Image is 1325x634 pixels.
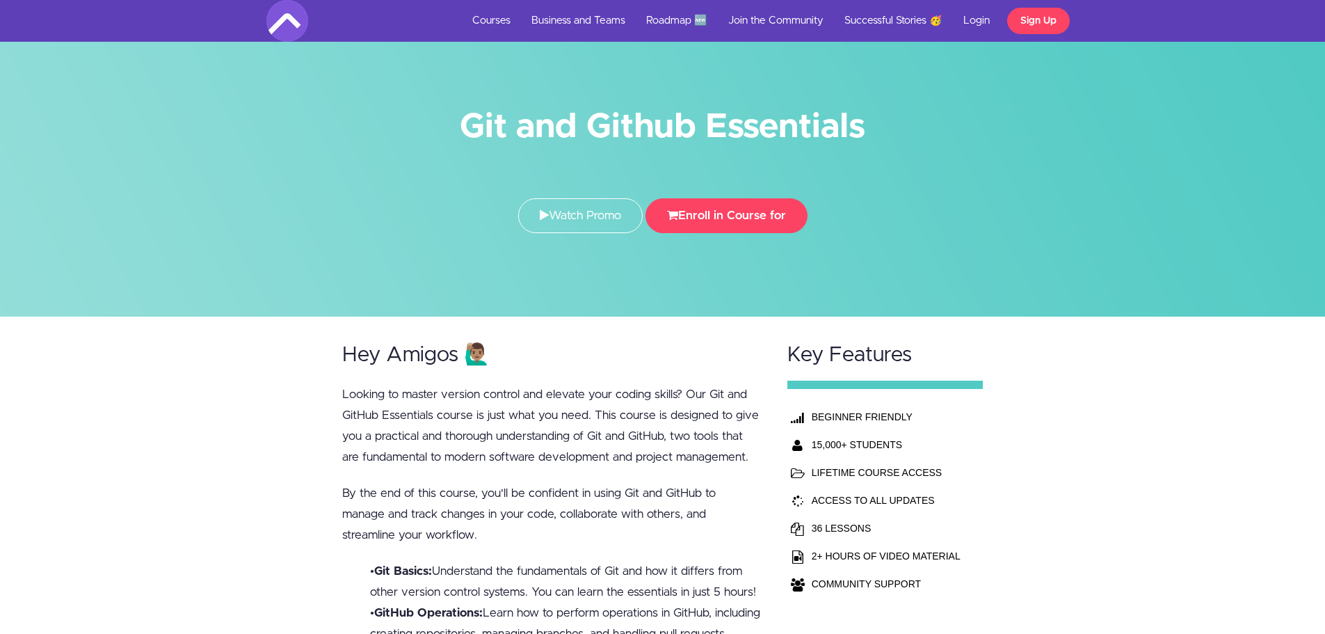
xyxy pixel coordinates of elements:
button: Enroll in Course for [645,198,808,233]
td: 36 LESSONS [808,514,964,542]
b: GitHub Operations: [374,607,483,619]
td: ACCESS TO ALL UPDATES [808,486,964,514]
li: • Understand the fundamentals of Git and how it differs from other version control systems. You c... [370,561,761,603]
p: Looking to master version control and elevate your coding skills? Our Git and GitHub Essentials c... [342,384,761,468]
a: Sign Up [1007,8,1070,34]
th: 15,000+ STUDENTS [808,431,964,459]
b: Git Basics: [374,565,432,577]
p: By the end of this course, you'll be confident in using Git and GitHub to manage and track change... [342,483,761,546]
a: Watch Promo [518,198,643,233]
h2: Key Features [787,344,983,367]
td: COMMUNITY SUPPORT [808,570,964,598]
h2: Hey Amigos 🙋🏽‍♂️ [342,344,761,367]
td: 2+ HOURS OF VIDEO MATERIAL [808,542,964,570]
h1: Git and Github Essentials [266,111,1059,143]
th: BEGINNER FRIENDLY [808,403,964,431]
td: LIFETIME COURSE ACCESS [808,459,964,486]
